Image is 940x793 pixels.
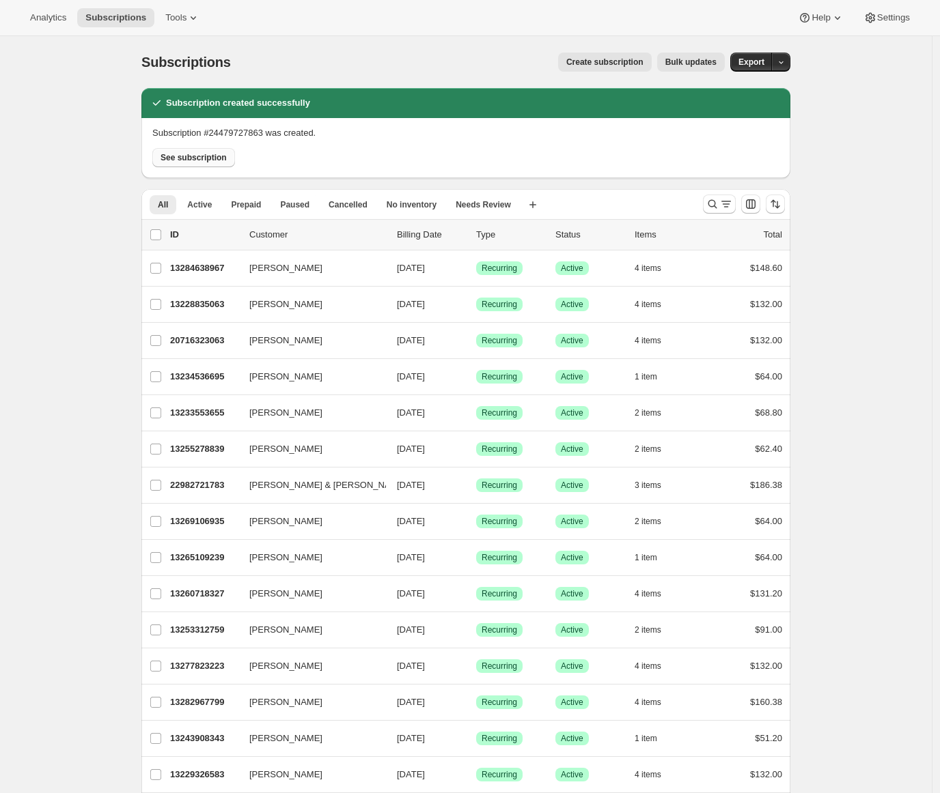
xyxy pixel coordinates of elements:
button: Analytics [22,8,74,27]
span: Active [561,769,583,780]
p: 13265109239 [170,551,238,564]
span: 4 items [635,299,661,310]
span: Active [561,480,583,491]
div: 13282967799[PERSON_NAME][DATE]SuccessRecurringSuccessActive4 items$160.38 [170,693,782,712]
span: [PERSON_NAME] [249,623,322,637]
button: Help [790,8,852,27]
span: Active [561,407,583,418]
span: 4 items [635,697,661,708]
p: Status [555,228,624,242]
span: 4 items [635,769,661,780]
span: $64.00 [755,516,782,526]
span: All [158,199,168,210]
button: Subscriptions [77,8,154,27]
span: Active [561,624,583,635]
span: [PERSON_NAME] & [PERSON_NAME] [249,478,406,492]
button: 1 item [635,729,672,748]
span: [PERSON_NAME] [249,261,322,275]
p: 13234536695 [170,370,238,384]
button: Bulk updates [657,53,725,72]
span: [DATE] [397,661,425,671]
button: Settings [855,8,918,27]
span: Recurring [482,661,517,672]
span: Active [187,199,212,210]
button: [PERSON_NAME] [241,330,378,351]
button: 2 items [635,620,676,639]
div: 13228835063[PERSON_NAME][DATE]SuccessRecurringSuccessActive4 items$132.00 [170,295,782,314]
span: Active [561,697,583,708]
div: 13243908343[PERSON_NAME][DATE]SuccessRecurringSuccessActive1 item$51.20 [170,729,782,748]
span: 3 items [635,480,661,491]
span: [PERSON_NAME] [249,298,322,311]
span: [PERSON_NAME] [249,515,322,528]
span: [DATE] [397,624,425,635]
span: $51.20 [755,733,782,743]
span: 4 items [635,335,661,346]
span: Active [561,552,583,563]
span: Recurring [482,733,517,744]
span: $186.38 [750,480,782,490]
div: 13260718327[PERSON_NAME][DATE]SuccessRecurringSuccessActive4 items$131.20 [170,584,782,603]
div: IDCustomerBilling DateTypeStatusItemsTotal [170,228,782,242]
span: Cancelled [329,199,368,210]
div: 13255278839[PERSON_NAME][DATE]SuccessRecurringSuccessActive2 items$62.40 [170,439,782,459]
p: 13260718327 [170,587,238,601]
p: Customer [249,228,386,242]
span: Recurring [482,299,517,310]
span: $132.00 [750,769,782,779]
div: 20716323063[PERSON_NAME][DATE]SuccessRecurringSuccessActive4 items$132.00 [170,331,782,350]
span: Active [561,335,583,346]
button: [PERSON_NAME] [241,402,378,424]
button: [PERSON_NAME] [241,438,378,460]
span: Bulk updates [665,57,717,68]
button: 4 items [635,295,676,314]
span: [DATE] [397,769,425,779]
span: $68.80 [755,407,782,418]
span: [PERSON_NAME] [249,406,322,420]
button: Sort the results [766,194,785,214]
button: [PERSON_NAME] [241,547,378,568]
button: [PERSON_NAME] [241,293,378,315]
span: Recurring [482,552,517,563]
span: Recurring [482,697,517,708]
span: 4 items [635,263,661,274]
p: Total [764,228,782,242]
span: [DATE] [397,299,425,309]
span: Settings [877,12,910,23]
div: 13233553655[PERSON_NAME][DATE]SuccessRecurringSuccessActive2 items$68.80 [170,403,782,422]
span: $148.60 [750,263,782,273]
p: 13228835063 [170,298,238,311]
button: 4 items [635,693,676,712]
span: Active [561,661,583,672]
button: 4 items [635,765,676,784]
span: $64.00 [755,371,782,381]
span: Recurring [482,263,517,274]
span: [DATE] [397,552,425,562]
span: Subscriptions [85,12,146,23]
span: See subscription [161,152,227,163]
span: [PERSON_NAME] [249,732,322,745]
span: [DATE] [397,371,425,381]
span: $131.20 [750,588,782,599]
p: 13233553655 [170,406,238,420]
span: Recurring [482,624,517,635]
span: 4 items [635,588,661,599]
p: 13255278839 [170,442,238,456]
span: 1 item [635,371,657,382]
button: 1 item [635,548,672,567]
button: 4 items [635,259,676,278]
span: 2 items [635,407,661,418]
button: [PERSON_NAME] [241,655,378,677]
div: 13253312759[PERSON_NAME][DATE]SuccessRecurringSuccessActive2 items$91.00 [170,620,782,639]
span: Recurring [482,407,517,418]
button: See subscription [152,148,235,167]
p: 22982721783 [170,478,238,492]
span: $132.00 [750,299,782,309]
p: 13229326583 [170,768,238,781]
span: Paused [280,199,309,210]
div: 13284638967[PERSON_NAME][DATE]SuccessRecurringSuccessActive4 items$148.60 [170,259,782,278]
button: 1 item [635,367,672,386]
span: $62.40 [755,444,782,454]
button: [PERSON_NAME] [241,583,378,605]
span: [PERSON_NAME] [249,587,322,601]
